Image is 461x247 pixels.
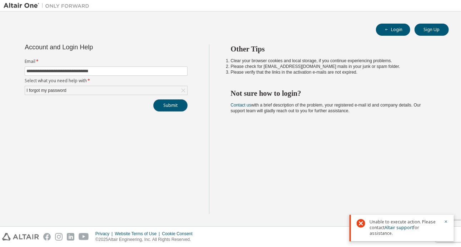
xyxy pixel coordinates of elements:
img: instagram.svg [55,233,63,241]
span: Unable to execute action. Please contact for assistance. [370,219,440,236]
label: Email [25,59,188,64]
button: Sign Up [415,24,449,36]
img: facebook.svg [43,233,51,241]
img: youtube.svg [79,233,89,241]
button: Login [376,24,410,36]
div: Account and Login Help [25,44,155,50]
div: Privacy [95,231,115,237]
li: Please check for [EMAIL_ADDRESS][DOMAIN_NAME] mails in your junk or spam folder. [231,64,436,69]
li: Please verify that the links in the activation e-mails are not expired. [231,69,436,75]
a: Altair support [385,224,413,231]
button: Submit [153,99,188,112]
img: Altair One [4,2,93,9]
a: Contact us [231,103,251,108]
div: I forgot my password [25,86,187,95]
div: I forgot my password [25,87,67,94]
span: with a brief description of the problem, your registered e-mail id and company details. Our suppo... [231,103,421,113]
img: linkedin.svg [67,233,74,241]
div: Cookie Consent [162,231,197,237]
h2: Not sure how to login? [231,89,436,98]
p: © 2025 Altair Engineering, Inc. All Rights Reserved. [95,237,197,243]
li: Clear your browser cookies and local storage, if you continue experiencing problems. [231,58,436,64]
h2: Other Tips [231,44,436,54]
img: altair_logo.svg [2,233,39,241]
label: Select what you need help with [25,78,188,84]
div: Website Terms of Use [115,231,162,237]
